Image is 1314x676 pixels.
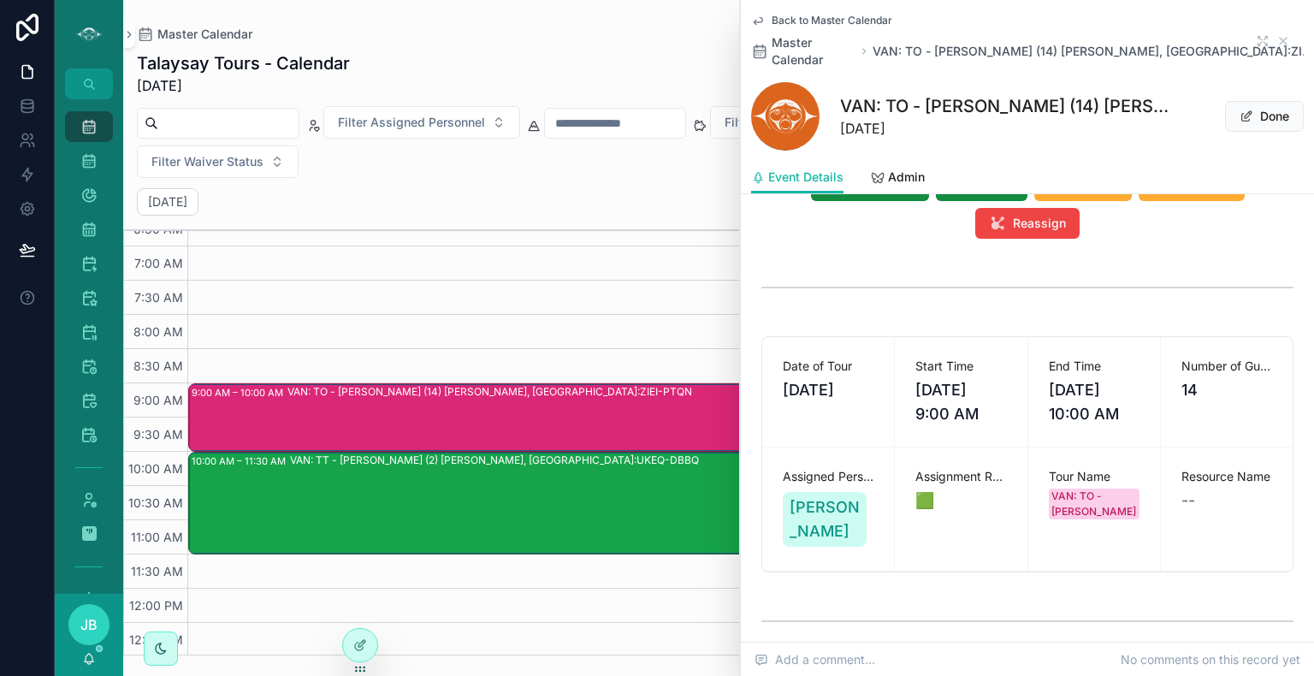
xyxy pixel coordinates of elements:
[1013,215,1066,232] span: Reassign
[1181,378,1272,402] span: 14
[1051,489,1136,519] div: VAN: TO - [PERSON_NAME]
[287,385,692,399] div: VAN: TO - [PERSON_NAME] (14) [PERSON_NAME], [GEOGRAPHIC_DATA]:ZIEI-PTQN
[915,378,1006,426] span: [DATE] 9:00 AM
[1049,468,1139,485] span: Tour Name
[783,378,873,402] span: [DATE]
[127,530,187,544] span: 11:00 AM
[129,359,187,373] span: 8:30 AM
[125,598,187,613] span: 12:00 PM
[751,162,843,194] a: Event Details
[129,324,187,339] span: 8:00 AM
[137,145,299,178] button: Select Button
[137,51,350,75] h1: Talaysay Tours - Calendar
[751,34,855,68] a: Master Calendar
[710,106,882,139] button: Select Button
[75,21,103,48] img: App logo
[129,393,187,407] span: 9:00 AM
[975,208,1080,239] button: Reassign
[888,169,925,186] span: Admin
[790,495,860,543] span: [PERSON_NAME]
[323,106,520,139] button: Select Button
[772,34,855,68] span: Master Calendar
[129,222,187,236] span: 6:30 AM
[137,75,350,96] span: [DATE]
[338,114,485,131] span: Filter Assigned Personnel
[915,489,1006,513] span: 🟩
[751,14,892,27] a: Back to Master Calendar
[1049,358,1139,375] span: End Time
[1181,358,1272,375] span: Number of Guests
[127,564,187,578] span: 11:30 AM
[1225,101,1304,132] button: Done
[1121,651,1300,668] span: No comments on this record yet
[783,468,873,485] span: Assigned Personnel
[755,651,875,668] span: Add a comment...
[151,153,263,170] span: Filter Waiver Status
[80,614,98,635] span: JB
[915,468,1006,485] span: Assignment Review
[148,193,187,211] h2: [DATE]
[55,99,123,594] div: scrollable content
[129,427,187,442] span: 9:30 AM
[783,492,867,547] a: [PERSON_NAME]
[768,169,843,186] span: Event Details
[130,256,187,270] span: 7:00 AM
[725,114,847,131] span: Filter Payment Status
[192,453,290,470] div: 10:00 AM – 11:30 AM
[840,118,1175,139] span: [DATE]
[189,384,1312,451] div: 9:00 AM – 10:00 AMVAN: TO - [PERSON_NAME] (14) [PERSON_NAME], [GEOGRAPHIC_DATA]:ZIEI-PTQN
[157,26,252,43] span: Master Calendar
[1181,468,1272,485] span: Resource Name
[192,384,287,401] div: 9:00 AM – 10:00 AM
[915,358,1006,375] span: Start Time
[124,495,187,510] span: 10:30 AM
[189,453,1312,554] div: 10:00 AM – 11:30 AMVAN: TT - [PERSON_NAME] (2) [PERSON_NAME], [GEOGRAPHIC_DATA]:UKEQ-DBBQ
[125,632,187,647] span: 12:30 PM
[871,162,925,196] a: Admin
[772,14,892,27] span: Back to Master Calendar
[1049,378,1139,426] span: [DATE] 10:00 AM
[840,94,1175,118] h1: VAN: TO - [PERSON_NAME] (14) [PERSON_NAME], [GEOGRAPHIC_DATA]:ZIEI-PTQN
[290,454,699,467] div: VAN: TT - [PERSON_NAME] (2) [PERSON_NAME], [GEOGRAPHIC_DATA]:UKEQ-DBBQ
[130,290,187,305] span: 7:30 AM
[783,358,873,375] span: Date of Tour
[124,461,187,476] span: 10:00 AM
[137,26,252,43] a: Master Calendar
[1181,489,1195,513] span: --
